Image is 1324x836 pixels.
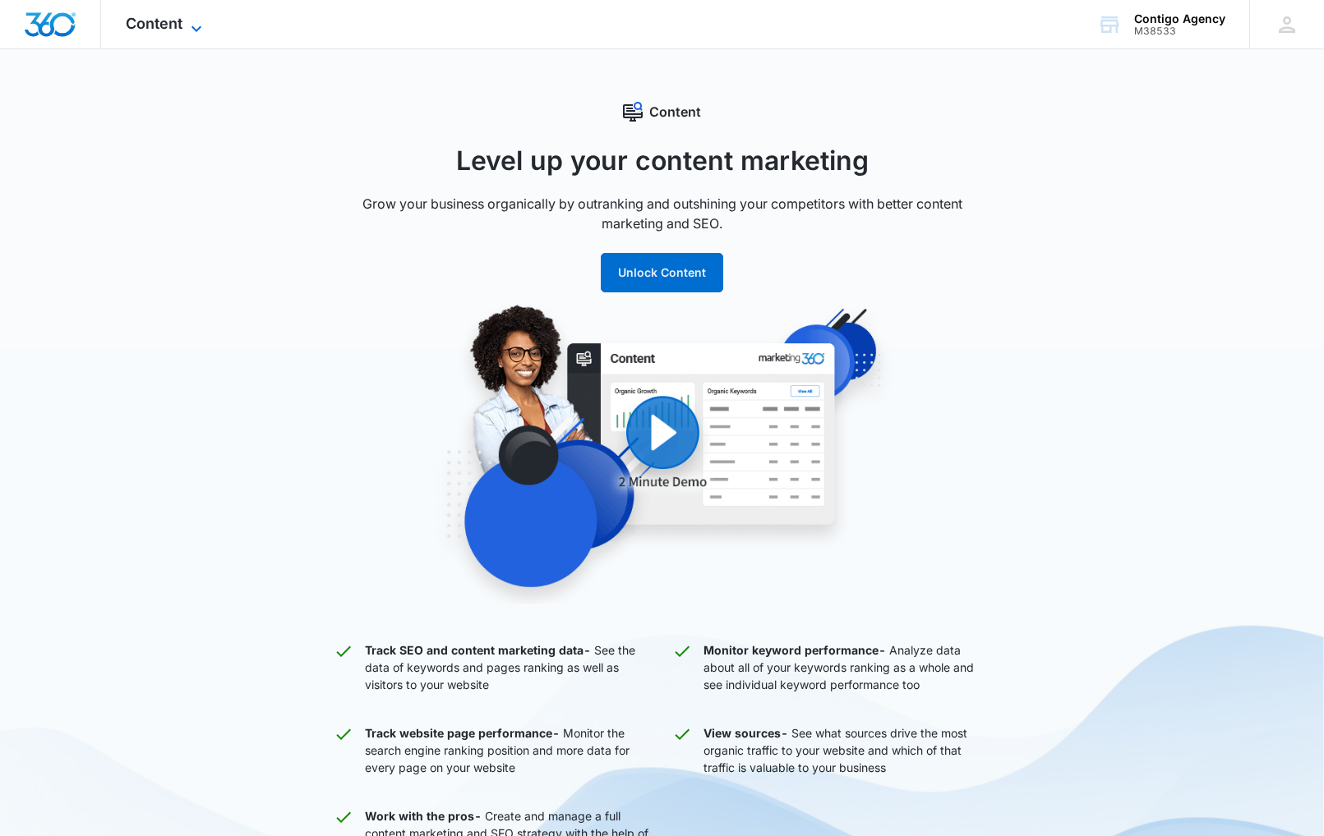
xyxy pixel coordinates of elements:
[1134,12,1225,25] div: account name
[704,724,991,776] p: See what sources drive the most organic traffic to your website and which of that traffic is valu...
[365,641,653,693] p: See the data of keywords and pages ranking as well as visitors to your website
[601,253,723,292] button: Unlock Content
[126,15,182,32] span: Content
[704,641,991,693] p: Analyze data about all of your keywords ranking as a whole and see individual keyword performance...
[334,194,991,233] p: Grow your business organically by outranking and outshining your competitors with better content ...
[365,726,560,740] strong: Track website page performance -
[334,141,991,181] h1: Level up your content marketing
[365,724,653,776] p: Monitor the search engine ranking position and more data for every page on your website
[365,809,482,823] strong: Work with the pros -
[601,265,723,279] a: Unlock Content
[704,726,788,740] strong: View sources -
[350,304,975,604] img: Content
[704,643,886,657] strong: Monitor keyword performance -
[334,102,991,122] div: Content
[365,643,591,657] strong: Track SEO and content marketing data -
[1134,25,1225,37] div: account id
